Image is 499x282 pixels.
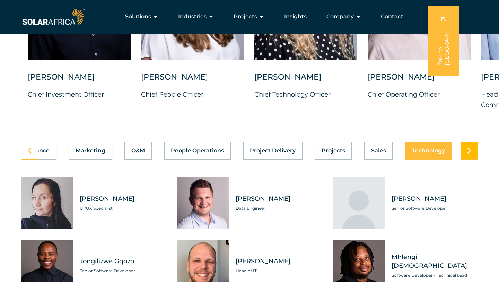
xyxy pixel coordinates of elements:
[284,13,307,21] a: Insights
[76,148,105,154] span: Marketing
[371,148,386,154] span: Sales
[381,13,403,21] a: Contact
[131,148,145,154] span: O&M
[28,89,131,100] p: Chief Investment Officer
[392,194,478,203] span: [PERSON_NAME]
[322,148,345,154] span: Projects
[236,194,322,203] span: [PERSON_NAME]
[80,205,166,212] span: UI/UX Specialist
[236,267,322,274] span: Head of IT
[28,72,131,89] div: [PERSON_NAME]
[86,10,409,24] div: Menu Toggle
[412,148,445,154] span: Technology
[86,10,409,24] nav: Menu
[178,13,207,21] span: Industries
[80,194,166,203] span: [PERSON_NAME]
[368,89,471,100] p: Chief Operating Officer
[250,148,296,154] span: Project Delivery
[141,72,244,89] div: [PERSON_NAME]
[254,72,357,89] div: [PERSON_NAME]
[236,257,322,266] span: [PERSON_NAME]
[368,72,471,89] div: [PERSON_NAME]
[326,13,354,21] span: Company
[80,257,166,266] span: Jongilizwe Gqozo
[392,253,478,270] span: Mhlengi [DEMOGRAPHIC_DATA]
[80,267,166,274] span: Senior Software Developer
[141,89,244,100] p: Chief People Officer
[236,205,322,212] span: Data Engineer
[125,13,151,21] span: Solutions
[392,272,478,279] span: Software Developer - Technical Lead
[234,13,257,21] span: Projects
[254,89,357,100] p: Chief Technology Officer
[392,205,478,212] span: Senior Software Developer
[171,148,224,154] span: People Operations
